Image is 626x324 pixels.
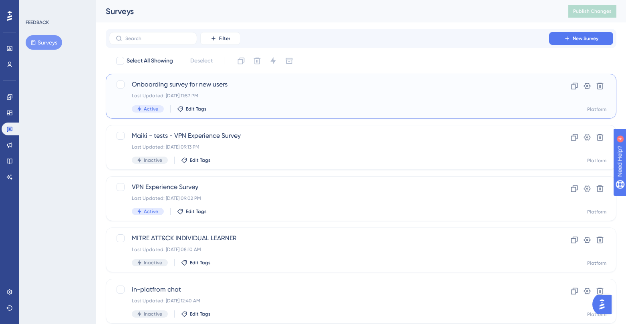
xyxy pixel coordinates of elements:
[181,157,211,163] button: Edit Tags
[132,93,526,99] div: Last Updated: [DATE] 11:57 PM
[132,182,526,192] span: VPN Experience Survey
[181,311,211,317] button: Edit Tags
[549,32,613,45] button: New Survey
[190,260,211,266] span: Edit Tags
[132,131,526,141] span: Maiki - tests - VPN Experience Survey
[144,157,162,163] span: Inactive
[190,56,213,66] span: Deselect
[587,106,606,113] div: Platform
[132,80,526,89] span: Onboarding survey for new users
[587,209,606,215] div: Platform
[26,35,62,50] button: Surveys
[132,144,526,150] div: Last Updated: [DATE] 09:13 PM
[573,35,598,42] span: New Survey
[132,298,526,304] div: Last Updated: [DATE] 12:40 AM
[144,208,158,215] span: Active
[144,260,162,266] span: Inactive
[132,195,526,201] div: Last Updated: [DATE] 09:02 PM
[26,19,49,26] div: FEEDBACK
[19,2,50,12] span: Need Help?
[132,285,526,294] span: in-platfrom chat
[592,292,616,316] iframe: UserGuiding AI Assistant Launcher
[587,260,606,266] div: Platform
[587,157,606,164] div: Platform
[177,106,207,112] button: Edit Tags
[56,4,58,10] div: 4
[190,311,211,317] span: Edit Tags
[568,5,616,18] button: Publish Changes
[587,311,606,318] div: Platform
[125,36,190,41] input: Search
[177,208,207,215] button: Edit Tags
[573,8,612,14] span: Publish Changes
[190,157,211,163] span: Edit Tags
[132,233,526,243] span: MITRE ATT&CK INDIVIDUAL LEARNER
[144,311,162,317] span: Inactive
[132,246,526,253] div: Last Updated: [DATE] 08:10 AM
[186,208,207,215] span: Edit Tags
[144,106,158,112] span: Active
[181,260,211,266] button: Edit Tags
[219,35,230,42] span: Filter
[183,54,220,68] button: Deselect
[106,6,548,17] div: Surveys
[186,106,207,112] span: Edit Tags
[127,56,173,66] span: Select All Showing
[200,32,240,45] button: Filter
